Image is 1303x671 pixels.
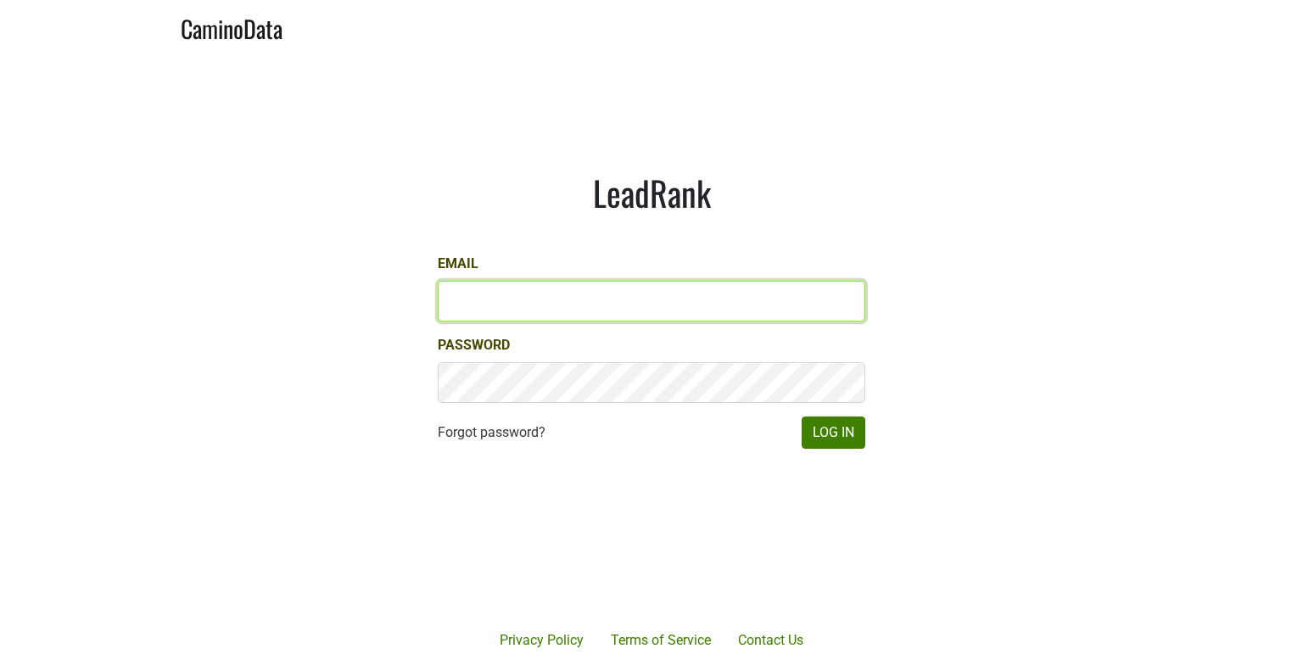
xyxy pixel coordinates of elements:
[181,7,282,47] a: CaminoData
[438,335,510,355] label: Password
[802,417,865,449] button: Log In
[486,623,597,657] a: Privacy Policy
[438,172,865,213] h1: LeadRank
[597,623,724,657] a: Terms of Service
[438,254,478,274] label: Email
[438,422,545,443] a: Forgot password?
[724,623,817,657] a: Contact Us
